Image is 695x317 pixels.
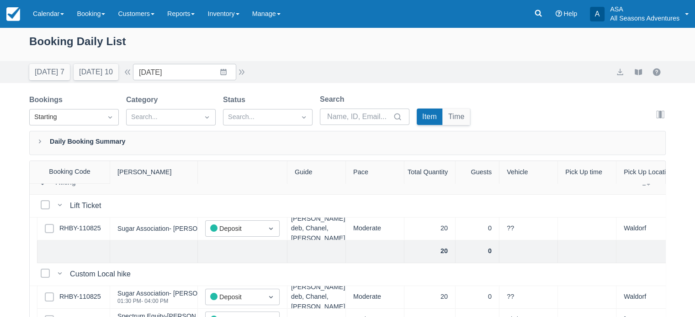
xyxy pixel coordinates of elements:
div: Pick Up time [558,161,616,184]
div: Lift Ticket [70,200,105,211]
span: Dropdown icon [202,113,212,122]
button: [DATE] 7 [29,64,70,80]
label: Category [126,94,161,105]
i: Help [555,10,562,17]
div: Pick Up Location [616,161,675,184]
div: Starting [34,112,97,122]
div: Vehicle [499,161,558,184]
div: Moderate [346,286,404,309]
div: Moderate [346,218,404,240]
div: 20 [404,240,456,263]
img: checkfront-main-nav-mini-logo.png [6,7,20,21]
span: Dropdown icon [299,113,308,122]
div: Booking Daily List [29,33,666,59]
div: Waldorf [616,218,675,240]
div: Deposit [210,292,258,302]
div: [PERSON_NAME], deb, Chanel, [PERSON_NAME] [287,286,346,309]
span: Dropdown icon [106,113,115,122]
div: Sugar Association- [PERSON_NAME] [117,225,226,232]
button: export [615,67,626,78]
div: Guests [456,161,499,184]
div: 0 [456,240,499,263]
p: All Seasons Adventures [610,14,679,23]
div: Deposit [210,223,258,234]
span: Dropdown icon [266,224,276,233]
a: RHBY-110825 [59,223,101,234]
div: 20 [404,286,456,309]
div: ?? [499,218,558,240]
button: Time [443,109,470,125]
div: Guide [287,161,346,184]
p: ASA [610,5,679,14]
div: [PERSON_NAME] [110,161,198,184]
div: Pace [346,161,404,184]
div: Daily Booking Summary [29,131,666,155]
label: Status [223,94,249,105]
span: Dropdown icon [266,292,276,301]
button: [DATE] 10 [74,64,118,80]
div: 20 [404,218,456,240]
div: Custom Local hike [70,269,134,280]
input: Name, ID, Email... [327,109,391,125]
div: [PERSON_NAME], deb, Chanel, [PERSON_NAME] [287,218,346,240]
input: Date [133,64,236,80]
div: Booking Code [30,161,110,183]
div: Sugar Association- [PERSON_NAME] [117,290,226,296]
div: ?? [499,286,558,309]
a: RHBY-110825 [59,292,101,302]
label: Bookings [29,94,66,105]
label: Search [320,94,348,105]
button: Item [417,109,442,125]
div: 0 [456,286,499,309]
span: Help [563,10,577,17]
div: 0 [456,218,499,240]
div: Waldorf [616,286,675,309]
div: A [590,7,605,21]
div: Total Quantity [404,161,456,184]
div: 01:30 PM - 04:00 PM [117,298,226,304]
